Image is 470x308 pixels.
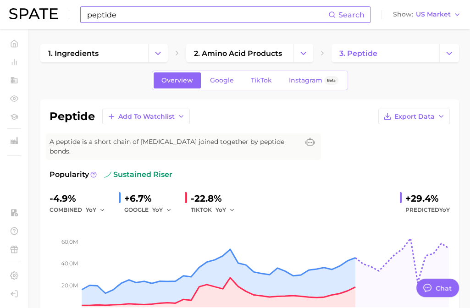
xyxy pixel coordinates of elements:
span: Predicted [405,204,450,215]
span: Show [393,12,413,17]
a: Google [202,72,242,88]
button: Change Category [148,44,168,62]
button: Add to Watchlist [102,109,190,124]
div: -4.9% [50,191,111,206]
span: YoY [86,206,96,214]
span: Beta [327,77,336,84]
img: SPATE [9,8,58,19]
button: ShowUS Market [391,9,463,21]
button: YoY [152,204,172,215]
a: 1. ingredients [40,44,148,62]
div: combined [50,204,111,215]
span: TikTok [251,77,272,84]
span: Popularity [50,169,89,180]
input: Search here for a brand, industry, or ingredient [86,7,328,22]
span: Instagram [289,77,322,84]
span: A peptide is a short chain of [MEDICAL_DATA] joined together by peptide bonds. [50,137,299,156]
button: YoY [86,204,105,215]
div: -22.8% [191,191,241,206]
div: GOOGLE [124,204,178,215]
a: InstagramBeta [281,72,346,88]
button: YoY [216,204,235,215]
span: US Market [416,12,451,17]
span: sustained riser [104,169,172,180]
button: Change Category [293,44,313,62]
div: +29.4% [405,191,450,206]
span: Google [210,77,234,84]
h1: peptide [50,111,95,122]
span: YoY [152,206,163,214]
a: Overview [154,72,201,88]
span: 1. ingredients [48,49,99,58]
span: YoY [216,206,226,214]
a: TikTok [243,72,280,88]
img: sustained riser [104,171,111,178]
a: 3. peptide [332,44,439,62]
div: TIKTOK [191,204,241,215]
span: 3. peptide [339,49,377,58]
span: Export Data [394,113,435,121]
span: Overview [161,77,193,84]
button: Change Category [439,44,459,62]
a: Log out. Currently logged in with e-mail ykkim110@cosrx.co.kr. [7,287,21,301]
span: Search [338,11,365,19]
button: Export Data [378,109,450,124]
a: 2. amino acid products [186,44,294,62]
span: Add to Watchlist [118,113,175,121]
span: 2. amino acid products [194,49,282,58]
div: +6.7% [124,191,178,206]
span: YoY [439,206,450,213]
